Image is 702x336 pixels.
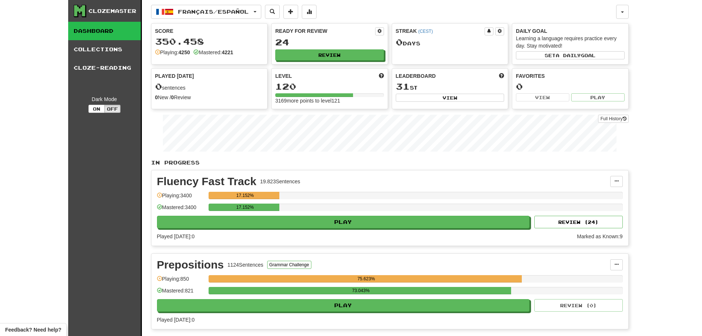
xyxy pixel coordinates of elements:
[379,72,384,80] span: Score more points to level up
[577,233,623,240] div: Marked as Known: 9
[516,93,569,101] button: View
[396,37,403,47] span: 0
[155,72,194,80] span: Played [DATE]
[171,94,174,100] strong: 0
[516,51,625,59] button: Seta dailygoal
[302,5,317,19] button: More stats
[516,82,625,91] div: 0
[598,115,628,123] a: Full History
[396,81,410,91] span: 31
[275,27,375,35] div: Ready for Review
[151,5,261,19] button: Français/Español
[275,49,384,60] button: Review
[275,38,384,47] div: 24
[534,216,623,228] button: Review (24)
[155,94,158,100] strong: 0
[283,5,298,19] button: Add sentence to collection
[396,72,436,80] span: Leaderboard
[74,96,135,103] div: Dark Mode
[155,37,264,46] div: 350.458
[396,27,485,35] div: Streak
[193,49,233,56] div: Mastered:
[104,105,121,113] button: Off
[265,5,280,19] button: Search sentences
[157,287,205,299] div: Mastered: 821
[260,178,300,185] div: 19.823 Sentences
[211,192,280,199] div: 17.152%
[178,49,190,55] strong: 4250
[157,259,224,270] div: Prepositions
[157,176,256,187] div: Fluency Fast Track
[222,49,233,55] strong: 4221
[211,204,280,211] div: 17.152%
[155,49,190,56] div: Playing:
[396,38,504,47] div: Day s
[68,59,141,77] a: Cloze-Reading
[157,204,205,216] div: Mastered: 3400
[396,82,504,91] div: st
[275,97,384,104] div: 3169 more points to level 121
[211,275,522,283] div: 75.623%
[516,27,625,35] div: Daily Goal
[157,192,205,204] div: Playing: 3400
[68,40,141,59] a: Collections
[157,317,195,323] span: Played [DATE]: 0
[157,233,195,239] span: Played [DATE]: 0
[227,261,263,269] div: 1124 Sentences
[68,22,141,40] a: Dashboard
[155,81,162,91] span: 0
[516,72,625,80] div: Favorites
[178,8,249,15] span: Français / Español
[157,216,530,228] button: Play
[151,159,629,166] p: In Progress
[499,72,504,80] span: This week in points, UTC
[556,53,581,58] span: a daily
[157,299,530,312] button: Play
[155,82,264,91] div: sentences
[534,299,623,312] button: Review (0)
[571,93,625,101] button: Play
[418,29,433,34] a: (CEST)
[275,82,384,91] div: 120
[211,287,511,294] div: 73.043%
[267,261,311,269] button: Grammar Challenge
[396,94,504,102] button: View
[88,105,105,113] button: On
[155,27,264,35] div: Score
[88,7,136,15] div: Clozemaster
[516,35,625,49] div: Learning a language requires practice every day. Stay motivated!
[157,275,205,287] div: Playing: 850
[155,94,264,101] div: New / Review
[275,72,292,80] span: Level
[5,326,61,333] span: Open feedback widget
